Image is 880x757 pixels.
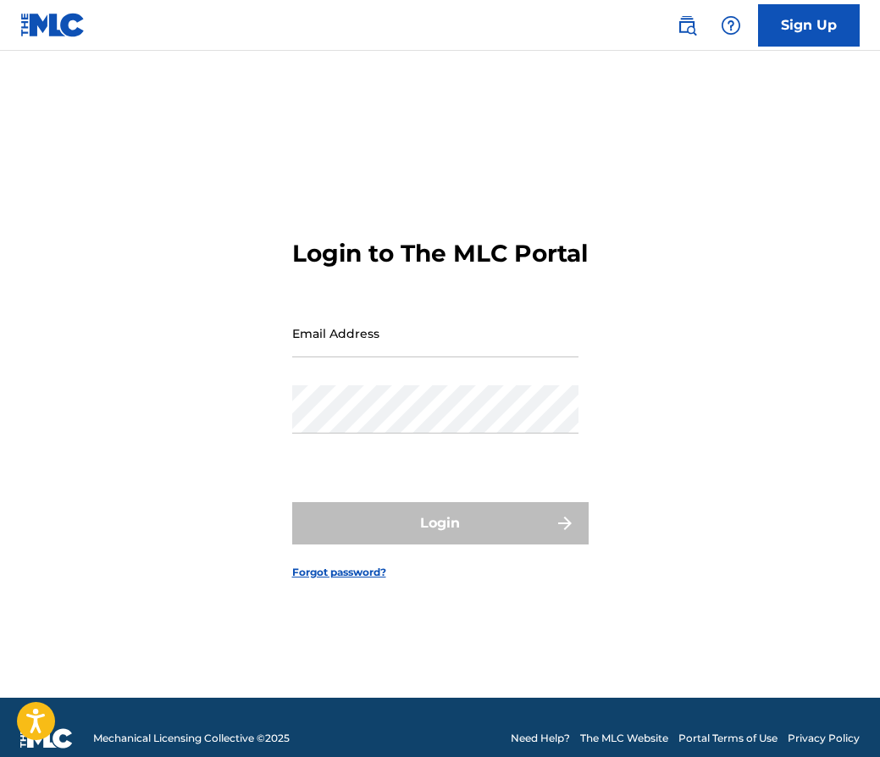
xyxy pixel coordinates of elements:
img: search [677,15,697,36]
span: Mechanical Licensing Collective © 2025 [93,731,290,746]
a: Privacy Policy [788,731,860,746]
a: Need Help? [511,731,570,746]
img: MLC Logo [20,13,86,37]
img: logo [20,728,73,749]
a: The MLC Website [580,731,668,746]
a: Portal Terms of Use [678,731,778,746]
a: Sign Up [758,4,860,47]
a: Public Search [670,8,704,42]
a: Forgot password? [292,565,386,580]
h3: Login to The MLC Portal [292,239,588,268]
iframe: Chat Widget [795,676,880,757]
img: help [721,15,741,36]
div: Help [714,8,748,42]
